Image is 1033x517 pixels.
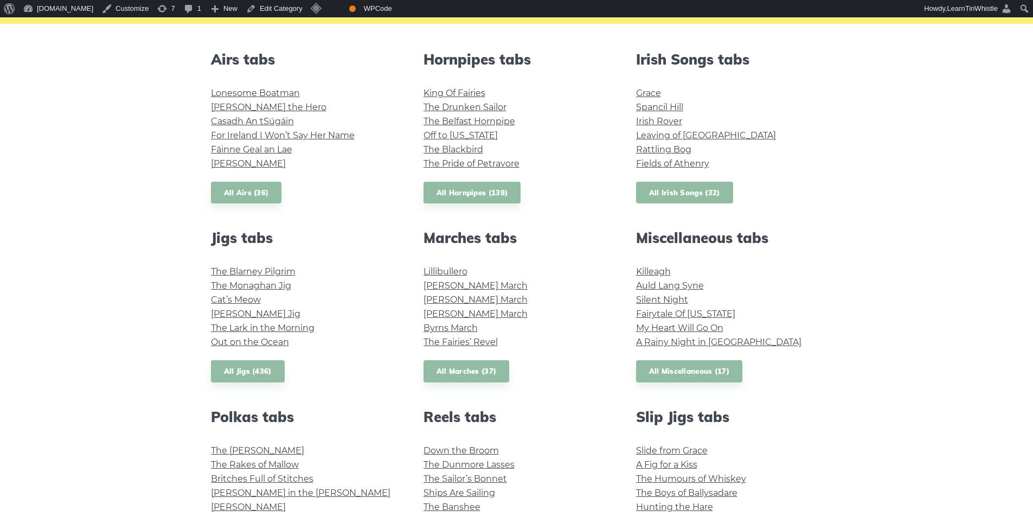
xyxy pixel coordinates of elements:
a: The Pride of Petravore [424,158,519,169]
a: All Irish Songs (32) [636,182,733,204]
a: Fields of Athenry [636,158,709,169]
a: The Fairies’ Revel [424,337,498,347]
a: For Ireland I Won’t Say Her Name [211,130,355,141]
a: [PERSON_NAME] Jig [211,309,300,319]
h2: Reels tabs [424,409,610,425]
a: Hunting the Hare [636,502,713,512]
a: Ships Are Sailing [424,488,495,498]
a: [PERSON_NAME] March [424,280,528,291]
a: The Lark in the Morning [211,323,315,333]
a: Lonesome Boatman [211,88,300,98]
a: King Of Fairies [424,88,485,98]
a: Fairytale Of [US_STATE] [636,309,735,319]
h2: Hornpipes tabs [424,51,610,68]
a: The Banshee [424,502,480,512]
a: Irish Rover [636,116,682,126]
h2: Miscellaneous tabs [636,229,823,246]
a: The [PERSON_NAME] [211,445,304,456]
a: Rattling Bog [636,144,691,155]
a: The Humours of Whiskey [636,474,746,484]
a: All Hornpipes (139) [424,182,521,204]
a: [PERSON_NAME] March [424,295,528,305]
a: Silent Night [636,295,688,305]
a: Off to [US_STATE] [424,130,498,141]
a: The Blarney Pilgrim [211,266,296,277]
a: Cat’s Meow [211,295,261,305]
a: The Sailor’s Bonnet [424,474,507,484]
a: Lillibullero [424,266,467,277]
a: [PERSON_NAME] [211,158,286,169]
a: All Miscellaneous (17) [636,360,743,382]
a: Spancil Hill [636,102,683,112]
a: Grace [636,88,661,98]
a: Fáinne Geal an Lae [211,144,292,155]
span: LearnTinWhistle [947,4,998,12]
a: The Blackbird [424,144,483,155]
a: [PERSON_NAME] [211,502,286,512]
a: A Fig for a Kiss [636,459,697,470]
a: Auld Lang Syne [636,280,704,291]
h2: Marches tabs [424,229,610,246]
a: The Dunmore Lasses [424,459,515,470]
a: Byrns March [424,323,478,333]
a: [PERSON_NAME] the Hero [211,102,326,112]
a: Casadh An tSúgáin [211,116,294,126]
a: The Belfast Hornpipe [424,116,515,126]
a: Slide from Grace [636,445,708,456]
a: All Airs (36) [211,182,282,204]
h2: Slip Jigs tabs [636,409,823,425]
h2: Jigs tabs [211,229,397,246]
a: Out on the Ocean [211,337,289,347]
h2: Airs tabs [211,51,397,68]
a: All Jigs (436) [211,360,285,382]
a: All Marches (37) [424,360,510,382]
a: The Rakes of Mallow [211,459,299,470]
h2: Irish Songs tabs [636,51,823,68]
a: The Boys of Ballysadare [636,488,737,498]
a: The Drunken Sailor [424,102,506,112]
h2: Polkas tabs [211,409,397,425]
div: OK [349,5,356,12]
a: My Heart Will Go On [636,323,723,333]
a: [PERSON_NAME] in the [PERSON_NAME] [211,488,390,498]
a: Killeagh [636,266,671,277]
a: Down the Broom [424,445,499,456]
a: [PERSON_NAME] March [424,309,528,319]
a: A Rainy Night in [GEOGRAPHIC_DATA] [636,337,801,347]
a: The Monaghan Jig [211,280,291,291]
a: Leaving of [GEOGRAPHIC_DATA] [636,130,776,141]
a: Britches Full of Stitches [211,474,313,484]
